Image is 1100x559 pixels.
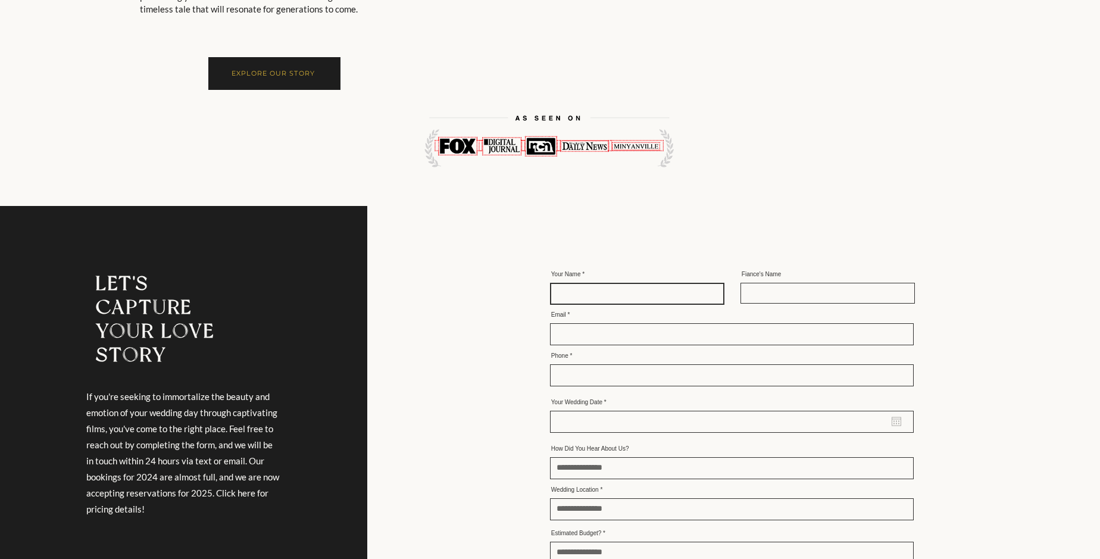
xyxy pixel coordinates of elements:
[423,11,677,266] img: Wedding Videographer near me
[550,487,914,493] label: Wedding Location
[86,391,279,514] span: If you're seeking to immortalize the beauty and emotion of your wedding day through captivating f...
[96,271,215,366] span: LET'S CAPTURE YOUR LOVE STORY
[550,271,724,277] label: Your Name
[892,417,901,426] button: Open calendar
[550,530,914,536] label: Estimated Budget?
[208,57,340,90] a: EXPLORE OUR STORY
[740,271,915,277] label: Fiance's Name
[550,353,914,359] label: Phone
[550,446,914,452] label: How Did You Hear About Us?
[232,69,315,77] span: EXPLORE OUR STORY
[550,399,914,405] label: Your Wedding Date
[550,312,914,318] label: Email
